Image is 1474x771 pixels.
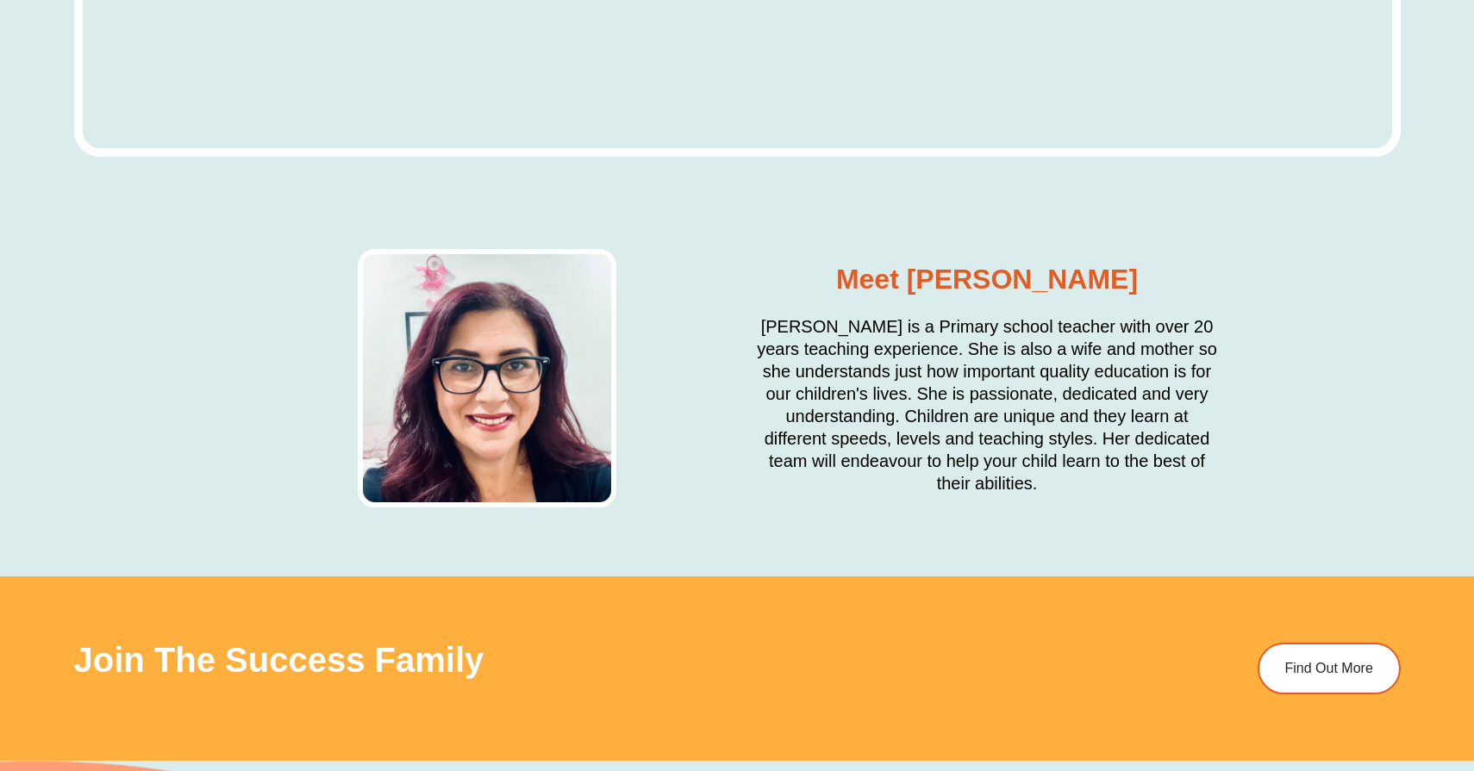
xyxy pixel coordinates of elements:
[836,262,1138,298] h2: Meet [PERSON_NAME]
[1388,688,1474,771] iframe: Chat Widget
[74,643,1121,677] h2: Join The Success Family
[754,315,1220,494] h2: [PERSON_NAME] is a Primary school teacher with over 20 years teaching experience. She is also a w...
[1257,643,1400,694] a: Find Out More
[1284,662,1372,675] span: Find Out More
